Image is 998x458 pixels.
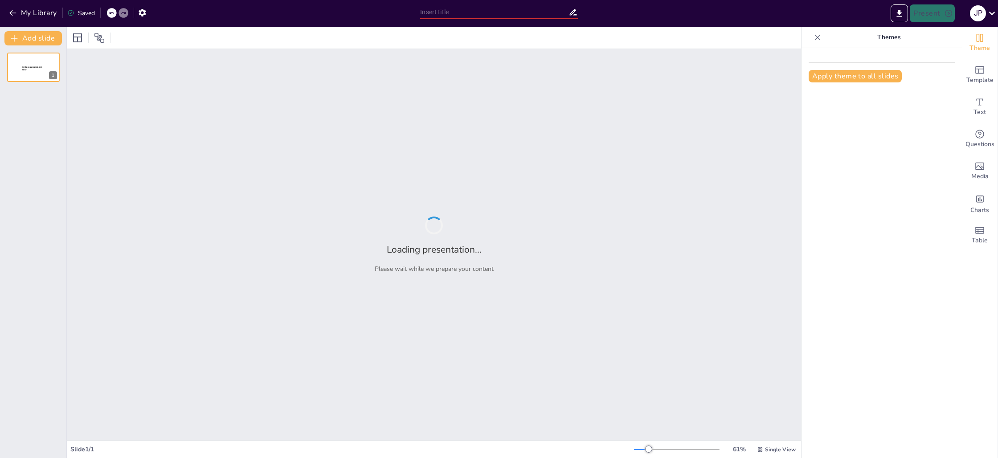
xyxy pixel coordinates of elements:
span: Template [966,75,994,85]
input: Insert title [420,6,568,19]
span: Theme [969,43,990,53]
p: Please wait while we prepare your content [375,265,494,273]
div: Add text boxes [962,91,998,123]
button: Apply theme to all slides [809,70,902,82]
span: Table [972,236,988,245]
p: Themes [825,27,953,48]
h2: Loading presentation... [387,243,482,256]
span: Media [971,172,989,181]
div: Add charts and graphs [962,187,998,219]
span: Questions [965,139,994,149]
div: Slide 1 / 1 [70,445,634,454]
div: Add a table [962,219,998,251]
button: Export to PowerPoint [891,4,908,22]
div: 1 [7,53,60,82]
div: J P [970,5,986,21]
div: Change the overall theme [962,27,998,59]
button: J P [970,4,986,22]
div: 61 % [728,445,750,454]
div: Get real-time input from your audience [962,123,998,155]
button: My Library [7,6,61,20]
span: Single View [765,446,796,453]
span: Position [94,33,105,43]
div: Saved [67,9,95,17]
div: Add images, graphics, shapes or video [962,155,998,187]
button: Add slide [4,31,62,45]
div: 1 [49,71,57,79]
span: Charts [970,205,989,215]
div: Add ready made slides [962,59,998,91]
button: Present [910,4,954,22]
span: Sendsteps presentation editor [22,66,42,71]
div: Layout [70,31,85,45]
span: Text [973,107,986,117]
